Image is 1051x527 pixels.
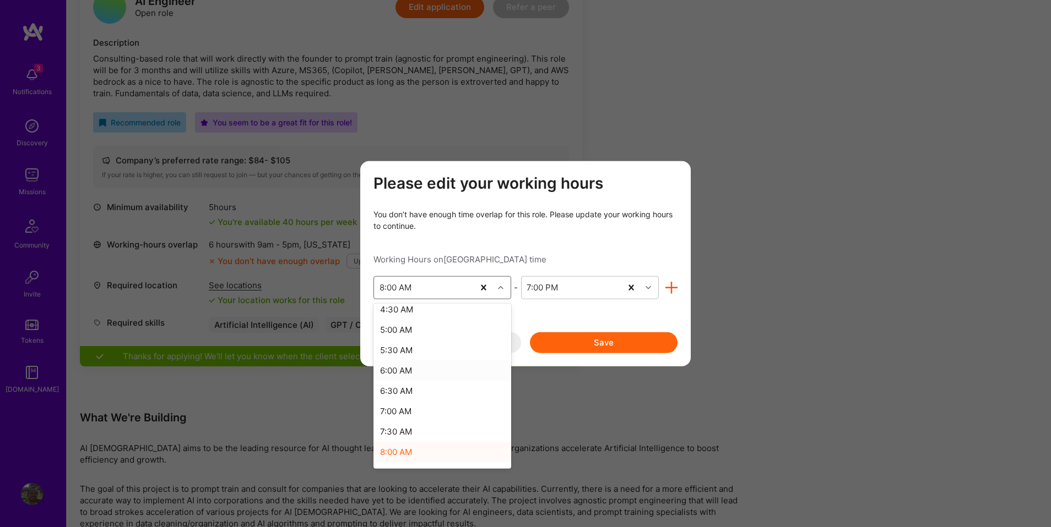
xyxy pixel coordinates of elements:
div: Working Hours on [GEOGRAPHIC_DATA] time [373,253,678,265]
div: 8:00 AM [373,441,511,462]
div: You don’t have enough time overlap for this role. Please update your working hours to continue. [373,208,678,231]
div: - [511,282,521,293]
div: 8:00 AM [380,282,411,293]
div: 8:30 AM [373,462,511,482]
div: 4:30 AM [373,299,511,319]
div: 5:30 AM [373,339,511,360]
button: Save [530,332,678,353]
div: 7:00 AM [373,400,511,421]
h3: Please edit your working hours [373,174,678,193]
div: 7:30 AM [373,421,511,441]
div: 6:00 AM [373,360,511,380]
div: 7:00 PM [527,282,558,293]
div: 5:00 AM [373,319,511,339]
div: 6:30 AM [373,380,511,400]
i: icon Chevron [646,284,651,290]
i: icon Chevron [498,284,503,290]
div: modal [360,161,691,366]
